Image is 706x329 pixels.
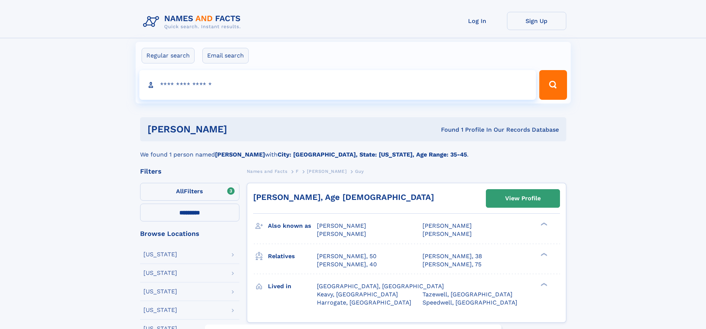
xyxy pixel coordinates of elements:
label: Regular search [142,48,195,63]
div: View Profile [505,190,541,207]
a: [PERSON_NAME], Age [DEMOGRAPHIC_DATA] [253,193,434,202]
div: Browse Locations [140,230,239,237]
span: Guy [355,169,364,174]
div: ❯ [539,252,548,257]
span: [GEOGRAPHIC_DATA], [GEOGRAPHIC_DATA] [317,283,444,290]
span: [PERSON_NAME] [422,230,472,237]
button: Search Button [539,70,567,100]
div: [US_STATE] [143,289,177,295]
a: [PERSON_NAME], 40 [317,260,377,269]
div: We found 1 person named with . [140,141,566,159]
a: Names and Facts [247,167,288,176]
h1: [PERSON_NAME] [148,125,334,134]
a: [PERSON_NAME], 50 [317,252,377,260]
input: search input [139,70,536,100]
span: Tazewell, [GEOGRAPHIC_DATA] [422,291,513,298]
span: [PERSON_NAME] [422,222,472,229]
a: [PERSON_NAME], 75 [422,260,481,269]
label: Filters [140,183,239,201]
h3: Relatives [268,250,317,263]
div: [US_STATE] [143,270,177,276]
div: ❯ [539,282,548,287]
div: Filters [140,168,239,175]
span: Speedwell, [GEOGRAPHIC_DATA] [422,299,517,306]
a: Sign Up [507,12,566,30]
a: F [296,167,299,176]
span: Harrogate, [GEOGRAPHIC_DATA] [317,299,411,306]
a: [PERSON_NAME] [307,167,347,176]
img: Logo Names and Facts [140,12,247,32]
h3: Also known as [268,220,317,232]
span: [PERSON_NAME] [307,169,347,174]
span: [PERSON_NAME] [317,230,366,237]
b: [PERSON_NAME] [215,151,265,158]
a: [PERSON_NAME], 38 [422,252,482,260]
div: Found 1 Profile In Our Records Database [334,126,559,134]
b: City: [GEOGRAPHIC_DATA], State: [US_STATE], Age Range: 35-45 [278,151,467,158]
span: Keavy, [GEOGRAPHIC_DATA] [317,291,398,298]
span: [PERSON_NAME] [317,222,366,229]
a: Log In [448,12,507,30]
div: [US_STATE] [143,307,177,313]
a: View Profile [486,190,560,207]
span: All [176,188,184,195]
label: Email search [202,48,249,63]
span: F [296,169,299,174]
div: ❯ [539,222,548,227]
h3: Lived in [268,280,317,293]
div: [US_STATE] [143,251,177,257]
